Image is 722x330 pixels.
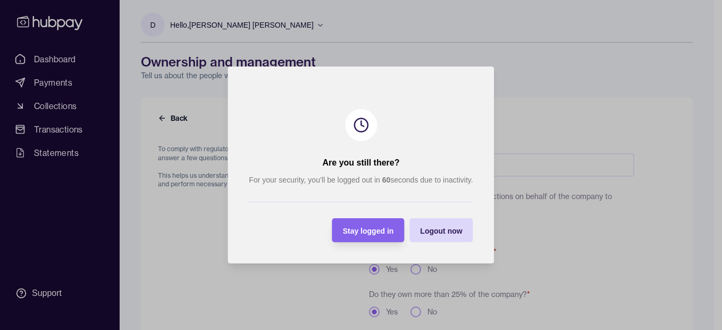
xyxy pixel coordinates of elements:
span: Stay logged in [343,227,394,235]
h2: Are you still there? [323,157,400,169]
button: Stay logged in [332,218,405,242]
p: For your security, you’ll be logged out in seconds due to inactivity. [249,174,473,186]
strong: 60 [382,176,391,184]
span: Logout now [420,227,462,235]
button: Logout now [409,218,473,242]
